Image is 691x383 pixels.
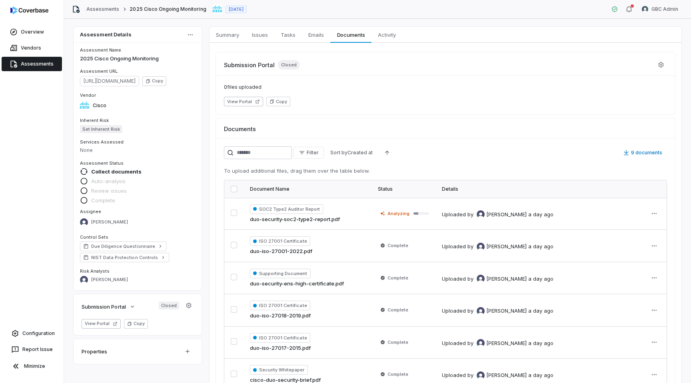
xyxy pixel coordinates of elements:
[387,371,408,377] span: Complete
[213,30,242,40] span: Summary
[80,139,124,145] span: Services Assessed
[250,333,310,343] span: ISO 27001 Certificate
[91,277,128,283] span: [PERSON_NAME]
[250,312,311,320] a: duo-iso-27018-2019.pdf
[278,30,299,40] span: Tasks
[159,301,179,309] span: Closed
[224,84,667,90] span: 0 files uploaded
[477,339,485,347] img: Meghan Paonessa avatar
[3,358,60,374] button: Minimize
[250,344,311,352] a: duo-iso-27017-2015.pdf
[91,178,126,185] span: Auto-analysis
[637,3,683,15] button: GBC Admin avatarGBC Admin
[379,147,395,159] button: Ascending
[477,210,485,218] img: Meghan Paonessa avatar
[250,247,312,255] a: duo-iso-27001-2022.pdf
[2,25,62,39] a: Overview
[486,307,527,315] span: [PERSON_NAME]
[80,234,108,240] span: Control Sets
[278,60,300,70] span: Closed
[477,371,485,379] img: Meghan Paonessa avatar
[467,243,527,251] div: by
[486,243,527,251] span: [PERSON_NAME]
[82,303,126,310] span: Submission Portal
[651,6,678,12] span: GBC Admin
[80,276,88,284] img: Meghan Paonessa avatar
[91,197,115,204] span: Complete
[80,68,118,74] span: Assessment URL
[80,125,122,133] span: Set Inherent Risk
[387,275,408,281] span: Complete
[375,30,399,40] span: Activity
[334,30,368,40] span: Documents
[266,97,290,106] button: Copy
[477,243,485,251] img: Meghan Paonessa avatar
[250,204,323,214] span: SOC2 Type2 Auditor Report
[467,371,527,379] div: by
[528,211,553,219] div: a day ago
[442,243,553,251] div: Uploaded
[250,186,365,192] div: Document Name
[528,339,553,347] div: a day ago
[2,57,62,71] a: Assessments
[91,187,127,194] span: Review issues
[130,6,206,12] span: 2025 Cisco Ongoing Monitoring
[486,275,527,283] span: [PERSON_NAME]
[80,76,139,86] span: https://dashboard.coverbase.app/assessments/cbqsrw_a074a2ade8a9473fa40f16c341ba89e7
[486,371,527,379] span: [PERSON_NAME]
[305,30,327,40] span: Emails
[80,118,109,123] span: Inherent Risk
[250,365,308,375] span: Security Whitepaper
[442,307,553,315] div: Uploaded
[467,275,527,283] div: by
[229,6,244,12] span: [DATE]
[91,254,158,261] span: NIST Data Protection Controls
[80,241,166,251] a: Due Diligence Questionnaire
[93,102,106,109] span: Cisco
[294,147,324,159] button: Filter
[477,275,485,283] img: Meghan Paonessa avatar
[326,147,377,159] button: Sort byCreated at
[387,210,409,217] span: Analyzing
[2,41,62,55] a: Vendors
[224,61,275,69] span: Submission Portal
[3,326,60,341] a: Configuration
[80,268,110,274] span: Risk Analysts
[250,215,340,223] a: duo-security-soc2-type2-report.pdf
[384,150,390,156] svg: Ascending
[91,168,142,175] span: Collect documents
[250,269,311,278] span: Supporting Document
[3,342,60,357] button: Report Issue
[249,30,271,40] span: Issues
[224,97,263,106] button: View Portal
[528,307,553,315] div: a day ago
[387,339,408,345] span: Complete
[486,339,527,347] span: [PERSON_NAME]
[80,160,124,166] span: Assessment Status
[387,307,408,313] span: Complete
[80,32,132,37] span: Assessment Details
[387,242,408,249] span: Complete
[80,92,96,98] span: Vendor
[442,339,553,347] div: Uploaded
[467,339,527,347] div: by
[477,307,485,315] img: Meghan Paonessa avatar
[442,371,553,379] div: Uploaded
[442,275,553,283] div: Uploaded
[80,147,93,153] span: None
[91,243,155,249] span: Due Diligence Questionnaire
[623,150,629,156] svg: Download
[307,150,319,156] span: Filter
[79,298,138,315] button: Submission Portal
[124,319,148,329] button: Copy
[618,147,667,159] button: Download9 documents
[528,275,553,283] div: a day ago
[10,6,48,14] img: logo-D7KZi-bG.svg
[528,371,553,379] div: a day ago
[78,97,109,114] button: https://cisco.com/Cisco
[80,253,169,262] a: NIST Data Protection Controls
[250,301,310,310] span: ISO 27001 Certificate
[80,209,101,214] span: Assignee
[142,76,166,86] button: Copy
[250,236,310,246] span: ISO 27001 Certificate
